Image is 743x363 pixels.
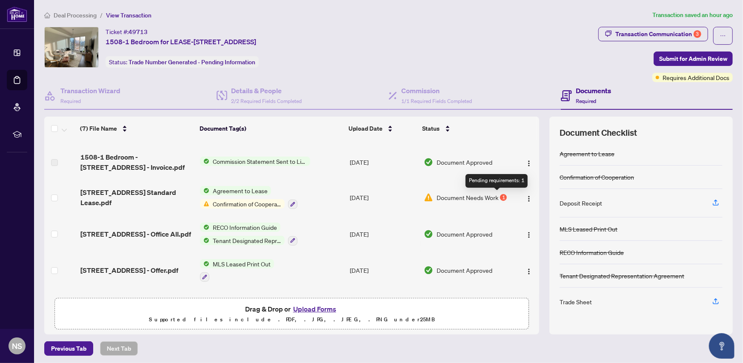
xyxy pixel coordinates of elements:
[419,117,512,140] th: Status
[209,236,285,245] span: Tenant Designated Representation Agreement
[60,98,81,104] span: Required
[345,117,419,140] th: Upload Date
[424,193,433,202] img: Document Status
[51,342,86,355] span: Previous Tab
[349,124,383,133] span: Upload Date
[522,227,536,241] button: Logo
[652,10,733,20] article: Transaction saved an hour ago
[291,303,339,314] button: Upload Forms
[346,179,420,216] td: [DATE]
[44,12,50,18] span: home
[560,149,614,158] div: Agreement to Lease
[209,186,271,195] span: Agreement to Lease
[522,263,536,277] button: Logo
[424,157,433,167] img: Document Status
[346,289,420,325] td: [DATE]
[7,6,27,22] img: logo
[663,73,729,82] span: Requires Additional Docs
[245,303,339,314] span: Drag & Drop or
[55,298,529,330] span: Drag & Drop orUpload FormsSupported files include .PDF, .JPG, .JPEG, .PNG under25MB
[200,186,209,195] img: Status Icon
[106,11,151,19] span: View Transaction
[720,33,726,39] span: ellipsis
[200,223,209,232] img: Status Icon
[346,252,420,289] td: [DATE]
[196,117,346,140] th: Document Tag(s)
[560,271,684,280] div: Tenant Designated Representation Agreement
[694,30,701,38] div: 3
[598,27,708,41] button: Transaction Communication3
[209,199,285,209] span: Confirmation of Cooperation
[526,195,532,202] img: Logo
[200,259,274,282] button: Status IconMLS Leased Print Out
[560,172,634,182] div: Confirmation of Cooperation
[437,193,498,202] span: Document Needs Work
[231,98,302,104] span: 2/2 Required Fields Completed
[60,86,120,96] h4: Transaction Wizard
[200,157,310,166] button: Status IconCommission Statement Sent to Listing Brokerage
[80,229,191,239] span: [STREET_ADDRESS] - Office All.pdf
[54,11,97,19] span: Deal Processing
[526,160,532,167] img: Logo
[560,198,602,208] div: Deposit Receipt
[200,236,209,245] img: Status Icon
[200,223,297,246] button: Status IconRECO Information GuideStatus IconTenant Designated Representation Agreement
[437,229,492,239] span: Document Approved
[709,333,734,359] button: Open asap
[654,51,733,66] button: Submit for Admin Review
[45,27,98,67] img: IMG-C12342135_1.jpg
[129,58,255,66] span: Trade Number Generated - Pending Information
[560,224,617,234] div: MLS Leased Print Out
[100,10,103,20] li: /
[560,248,624,257] div: RECO Information Guide
[80,124,117,133] span: (7) File Name
[659,52,727,66] span: Submit for Admin Review
[346,145,420,179] td: [DATE]
[437,266,492,275] span: Document Approved
[423,124,440,133] span: Status
[44,341,93,356] button: Previous Tab
[401,98,472,104] span: 1/1 Required Fields Completed
[12,340,22,352] span: NS
[437,157,492,167] span: Document Approved
[526,268,532,275] img: Logo
[60,314,523,325] p: Supported files include .PDF, .JPG, .JPEG, .PNG under 25 MB
[80,152,194,172] span: 1508-1 Bedroom -[STREET_ADDRESS] - Invoice.pdf
[346,216,420,252] td: [DATE]
[466,174,528,188] div: Pending requirements: 1
[401,86,472,96] h4: Commission
[100,341,138,356] button: Next Tab
[615,27,701,41] div: Transaction Communication
[209,223,280,232] span: RECO Information Guide
[129,28,148,36] span: 49713
[209,259,274,269] span: MLS Leased Print Out
[560,297,592,306] div: Trade Sheet
[231,86,302,96] h4: Details & People
[424,266,433,275] img: Document Status
[200,157,209,166] img: Status Icon
[522,155,536,169] button: Logo
[560,127,637,139] span: Document Checklist
[576,86,612,96] h4: Documents
[200,186,297,209] button: Status IconAgreement to LeaseStatus IconConfirmation of Cooperation
[526,232,532,238] img: Logo
[200,259,209,269] img: Status Icon
[576,98,597,104] span: Required
[424,229,433,239] img: Document Status
[106,37,256,47] span: 1508-1 Bedroom for LEASE-[STREET_ADDRESS]
[522,191,536,204] button: Logo
[106,56,259,68] div: Status:
[200,199,209,209] img: Status Icon
[80,187,194,208] span: [STREET_ADDRESS] Standard Lease.pdf
[500,194,507,201] div: 1
[106,27,148,37] div: Ticket #:
[77,117,196,140] th: (7) File Name
[80,265,178,275] span: [STREET_ADDRESS] - Offer.pdf
[209,157,310,166] span: Commission Statement Sent to Listing Brokerage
